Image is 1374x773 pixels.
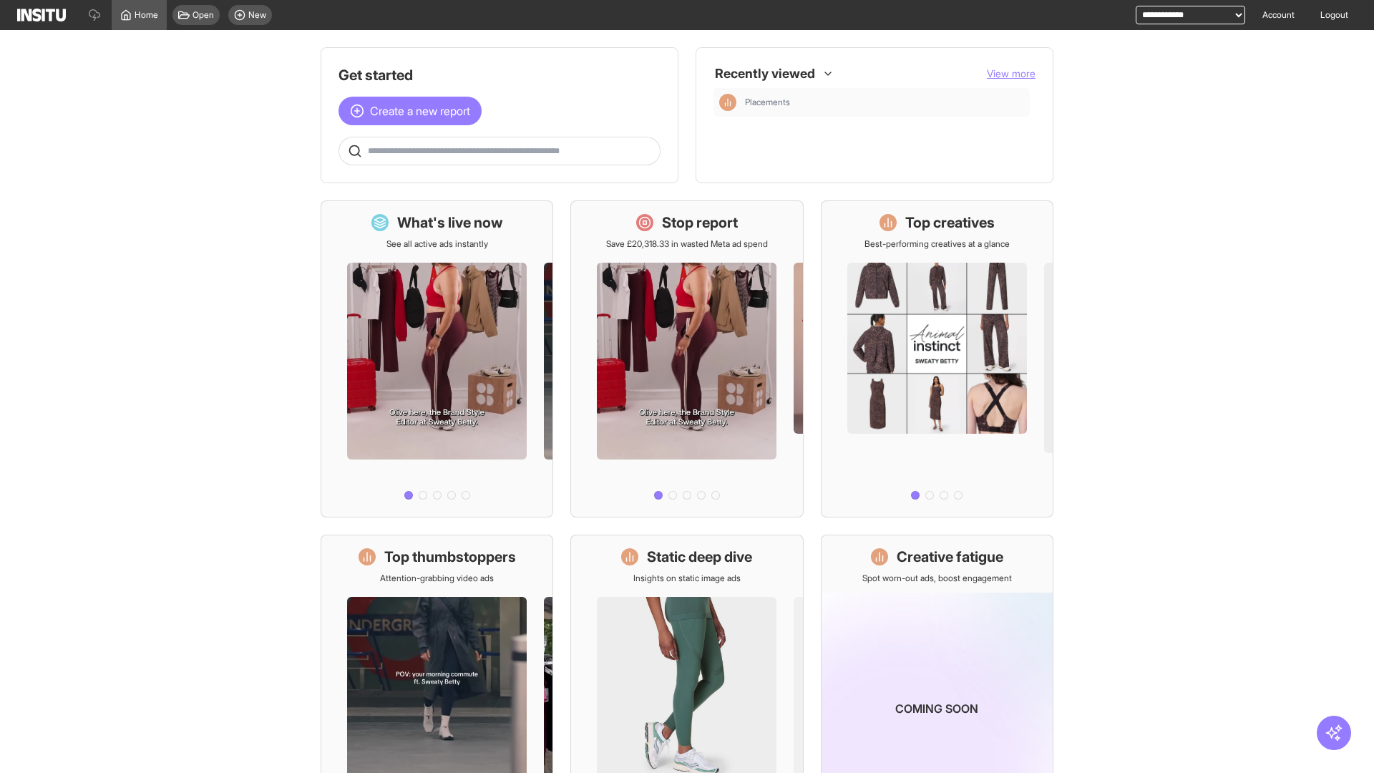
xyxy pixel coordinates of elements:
[338,65,661,85] h1: Get started
[606,238,768,250] p: Save £20,318.33 in wasted Meta ad spend
[193,9,214,21] span: Open
[380,573,494,584] p: Attention-grabbing video ads
[647,547,752,567] h1: Static deep dive
[719,94,736,111] div: Insights
[864,238,1010,250] p: Best-performing creatives at a glance
[662,213,738,233] h1: Stop report
[370,102,470,120] span: Create a new report
[386,238,488,250] p: See all active ads instantly
[987,67,1036,79] span: View more
[821,200,1053,517] a: Top creativesBest-performing creatives at a glance
[397,213,503,233] h1: What's live now
[745,97,1024,108] span: Placements
[321,200,553,517] a: What's live nowSee all active ads instantly
[570,200,803,517] a: Stop reportSave £20,318.33 in wasted Meta ad spend
[745,97,790,108] span: Placements
[17,9,66,21] img: Logo
[905,213,995,233] h1: Top creatives
[338,97,482,125] button: Create a new report
[248,9,266,21] span: New
[135,9,158,21] span: Home
[987,67,1036,81] button: View more
[384,547,516,567] h1: Top thumbstoppers
[633,573,741,584] p: Insights on static image ads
